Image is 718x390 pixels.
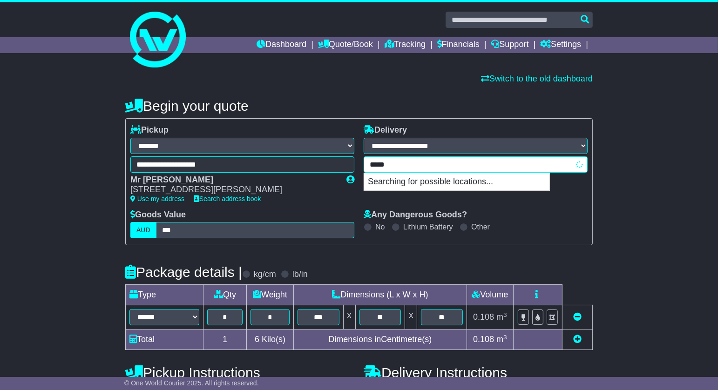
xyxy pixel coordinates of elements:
label: Other [471,222,490,231]
a: Use my address [130,195,184,202]
td: Weight [247,285,294,305]
label: Pickup [130,125,169,135]
td: 1 [203,329,247,350]
h4: Delivery Instructions [364,365,593,380]
h4: Pickup Instructions [125,365,354,380]
td: Type [126,285,203,305]
a: Dashboard [257,37,306,53]
span: 0.108 [473,312,494,322]
td: x [405,305,417,329]
label: AUD [130,222,156,238]
h4: Package details | [125,264,242,280]
a: Quote/Book [318,37,373,53]
td: Total [126,329,203,350]
label: Any Dangerous Goods? [364,210,467,220]
td: Dimensions (L x W x H) [293,285,467,305]
a: Tracking [385,37,426,53]
a: Support [491,37,529,53]
a: Settings [540,37,581,53]
p: Searching for possible locations... [364,173,549,191]
td: x [343,305,355,329]
label: Goods Value [130,210,186,220]
a: Search address book [194,195,261,202]
sup: 3 [503,334,507,341]
span: m [496,312,507,322]
span: © One World Courier 2025. All rights reserved. [124,379,259,387]
div: Mr [PERSON_NAME] [130,175,337,185]
span: m [496,335,507,344]
a: Switch to the old dashboard [481,74,593,83]
a: Remove this item [573,312,582,322]
td: Qty [203,285,247,305]
label: lb/in [292,269,308,280]
div: [STREET_ADDRESS][PERSON_NAME] [130,185,337,195]
a: Financials [437,37,480,53]
span: 0.108 [473,335,494,344]
label: No [375,222,385,231]
label: Delivery [364,125,407,135]
td: Kilo(s) [247,329,294,350]
label: Lithium Battery [403,222,453,231]
sup: 3 [503,311,507,318]
td: Dimensions in Centimetre(s) [293,329,467,350]
a: Add new item [573,335,582,344]
label: kg/cm [254,269,276,280]
span: 6 [255,335,259,344]
td: Volume [467,285,513,305]
h4: Begin your quote [125,98,593,114]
